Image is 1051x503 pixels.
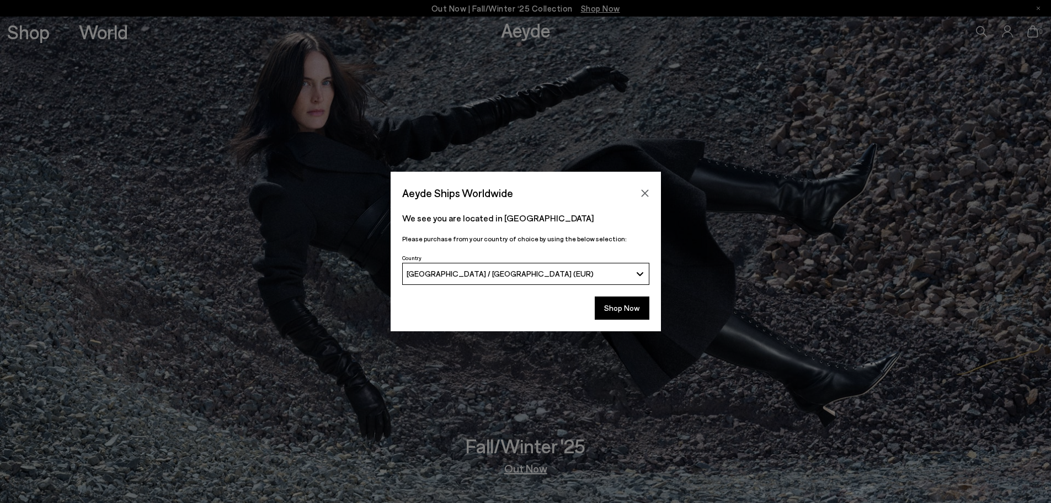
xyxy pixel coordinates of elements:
[595,296,649,320] button: Shop Now
[637,185,653,202] button: Close
[407,269,594,278] span: [GEOGRAPHIC_DATA] / [GEOGRAPHIC_DATA] (EUR)
[402,183,513,203] span: Aeyde Ships Worldwide
[402,211,649,225] p: We see you are located in [GEOGRAPHIC_DATA]
[402,255,422,261] span: Country
[402,234,649,244] p: Please purchase from your country of choice by using the below selection:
